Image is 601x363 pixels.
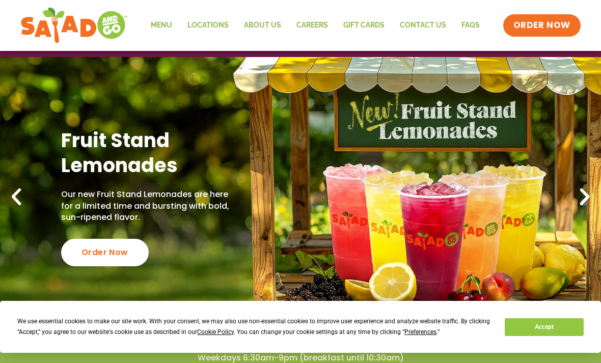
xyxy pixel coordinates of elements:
div: Next slide [573,186,596,208]
a: Locations [180,14,236,37]
a: Menu [143,14,180,37]
a: Contact Us [392,14,454,37]
a: Careers [289,14,336,37]
span: Preferences [404,328,436,336]
a: ORDER NOW [503,14,581,37]
h2: Fruit Stand Lemonades [61,128,239,178]
div: Order Now [61,239,149,266]
span: ORDER NOW [513,19,570,32]
a: FAQs [454,14,487,37]
span: Cookie Policy [197,328,234,336]
img: new-SAG-logo-768×292 [20,5,128,46]
div: We use essential cookies to make our site work. With your consent, we may also use non-essential ... [17,316,493,338]
p: Our new Fruit Stand Lemonades are here for a limited time and bursting with bold, sun-ripened fla... [61,189,239,223]
div: Previous slide [5,186,28,208]
button: Accept [505,318,583,336]
nav: Menu [143,14,487,37]
a: GIFT CARDS [336,14,392,37]
a: About Us [236,14,289,37]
